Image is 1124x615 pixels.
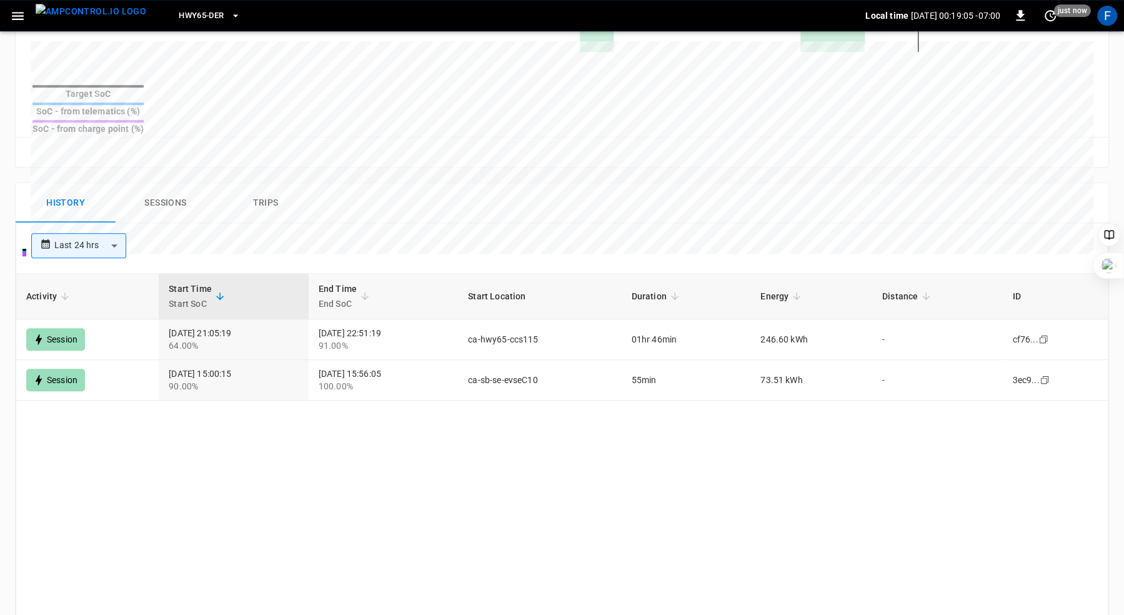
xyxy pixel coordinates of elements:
span: Activity [26,289,73,304]
span: Duration [631,289,682,304]
p: [DATE] 00:19:05 -07:00 [911,9,1000,22]
p: End SoC [319,296,357,311]
span: HWY65-DER [179,9,224,23]
div: profile-icon [1097,6,1117,26]
p: Start SoC [169,296,212,311]
button: Trips [216,183,316,223]
span: Distance [882,289,934,304]
button: set refresh interval [1040,6,1060,26]
div: Session [26,369,85,391]
th: ID [1002,274,1108,319]
div: Session [26,328,85,351]
button: History [16,183,116,223]
button: HWY65-DER [174,4,245,28]
div: End Time [319,281,357,311]
th: Start Location [458,274,621,319]
img: ampcontrol.io logo [36,4,146,19]
span: Start TimeStart SoC [169,281,228,311]
div: Start Time [169,281,212,311]
div: Last 24 hrs [54,234,126,257]
p: Local time [865,9,908,22]
span: just now [1054,4,1091,17]
button: Sessions [116,183,216,223]
span: End TimeEnd SoC [319,281,373,311]
span: Energy [760,289,805,304]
